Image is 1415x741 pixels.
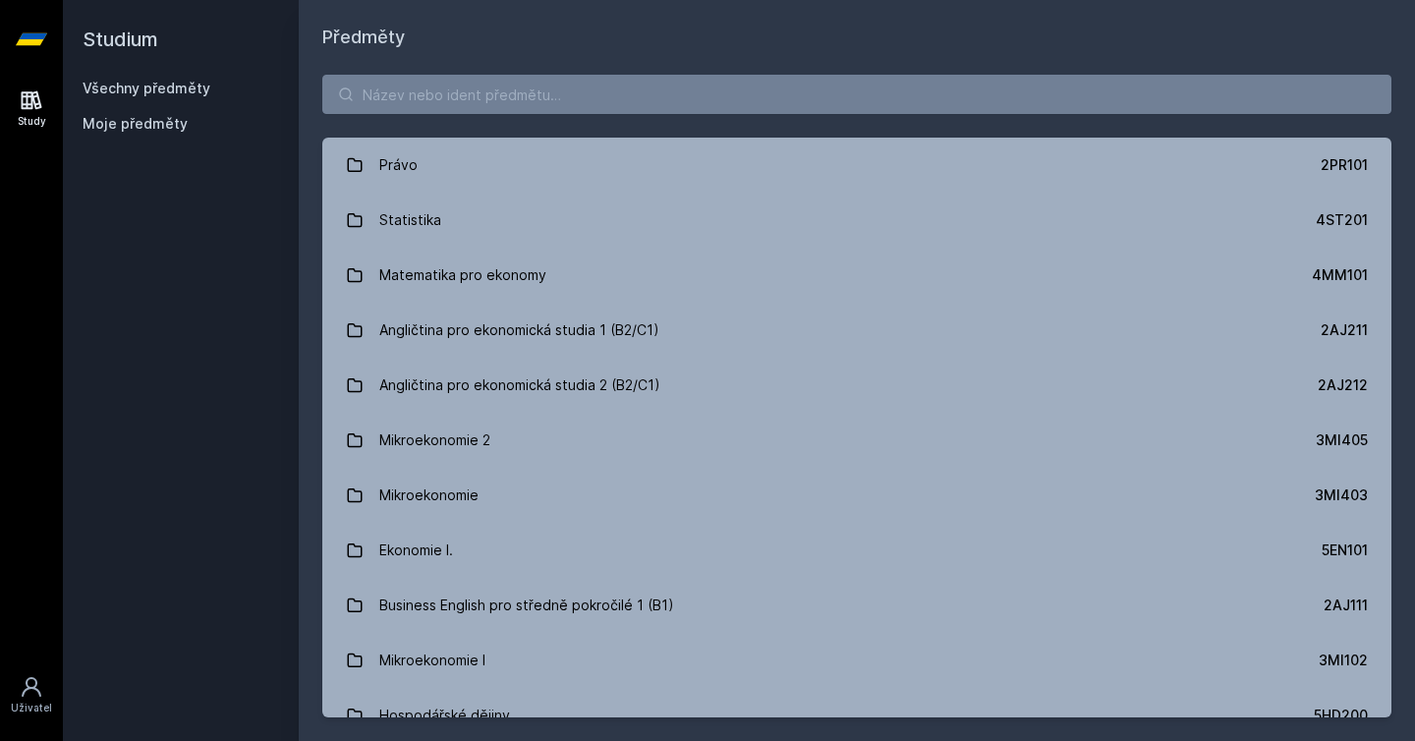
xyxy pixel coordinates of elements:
div: Statistika [379,200,441,240]
h1: Předměty [322,24,1391,51]
div: 5EN101 [1322,541,1368,560]
a: Všechny předměty [83,80,210,96]
div: Study [18,114,46,129]
a: Mikroekonomie 2 3MI405 [322,413,1391,468]
a: Angličtina pro ekonomická studia 1 (B2/C1) 2AJ211 [322,303,1391,358]
div: Právo [379,145,418,185]
div: Matematika pro ekonomy [379,256,546,295]
div: 2PR101 [1321,155,1368,175]
div: Angličtina pro ekonomická studia 1 (B2/C1) [379,311,659,350]
div: Uživatel [11,701,52,715]
div: 3MI403 [1315,485,1368,505]
a: Právo 2PR101 [322,138,1391,193]
div: 3MI405 [1316,430,1368,450]
div: Ekonomie I. [379,531,453,570]
a: Mikroekonomie 3MI403 [322,468,1391,523]
div: Mikroekonomie I [379,641,485,680]
a: Matematika pro ekonomy 4MM101 [322,248,1391,303]
a: Mikroekonomie I 3MI102 [322,633,1391,688]
a: Statistika 4ST201 [322,193,1391,248]
div: Business English pro středně pokročilé 1 (B1) [379,586,674,625]
a: Angličtina pro ekonomická studia 2 (B2/C1) 2AJ212 [322,358,1391,413]
a: Business English pro středně pokročilé 1 (B1) 2AJ111 [322,578,1391,633]
div: 4MM101 [1312,265,1368,285]
div: 2AJ111 [1324,596,1368,615]
a: Uživatel [4,665,59,725]
div: Mikroekonomie [379,476,479,515]
span: Moje předměty [83,114,188,134]
div: Angličtina pro ekonomická studia 2 (B2/C1) [379,366,660,405]
div: 2AJ211 [1321,320,1368,340]
div: 4ST201 [1316,210,1368,230]
input: Název nebo ident předmětu… [322,75,1391,114]
div: 2AJ212 [1318,375,1368,395]
div: Mikroekonomie 2 [379,421,490,460]
div: 5HD200 [1314,706,1368,725]
a: Ekonomie I. 5EN101 [322,523,1391,578]
div: 3MI102 [1319,651,1368,670]
div: Hospodářské dějiny [379,696,510,735]
a: Study [4,79,59,139]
